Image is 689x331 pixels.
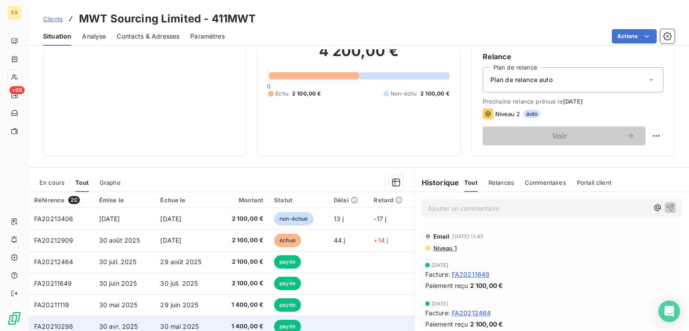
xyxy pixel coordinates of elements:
span: Prochaine relance prévue le [483,98,663,105]
span: 20 [68,196,79,204]
div: Émise le [99,196,150,204]
span: Commentaires [525,179,566,186]
span: En cours [39,179,65,186]
span: +99 [9,86,25,94]
span: Contacts & Adresses [117,32,179,41]
span: 30 mai 2025 [99,301,138,309]
span: Graphe [100,179,121,186]
span: [DATE] [99,215,120,222]
div: Open Intercom Messenger [658,301,680,322]
span: 1 400,00 € [222,322,263,331]
span: Paiement reçu [425,319,468,329]
button: Voir [483,126,645,145]
span: FA20211119 [34,301,70,309]
span: [DATE] [563,98,583,105]
span: Non-échu [391,90,417,98]
span: FA20211649 [452,270,490,279]
span: 2 100,00 € [222,214,263,223]
span: Niveau 1 [432,244,457,252]
button: Actions [612,29,657,44]
span: payée [274,255,301,269]
div: Référence [34,196,88,204]
span: Paiement reçu [425,281,468,290]
span: [DATE] [160,215,181,222]
span: Analyse [82,32,106,41]
span: non-échue [274,212,313,226]
span: payée [274,298,301,312]
span: Facture : [425,308,450,318]
span: Facture : [425,270,450,279]
div: Statut [274,196,323,204]
span: Plan de relance auto [490,75,553,84]
span: auto [523,110,541,118]
span: 30 avr. 2025 [99,322,138,330]
span: [DATE] [432,301,449,306]
span: Voir [493,132,626,139]
span: 29 juin 2025 [160,301,198,309]
h6: Relance [483,51,663,62]
span: 1 400,00 € [222,301,263,309]
span: Relances [488,179,514,186]
span: Clients [43,15,63,22]
img: Logo LeanPay [7,311,22,326]
span: -17 j [374,215,386,222]
h3: MWT Sourcing Limited - 411MWT [79,11,256,27]
span: 30 juil. 2025 [99,258,137,266]
span: 30 août 2025 [99,236,140,244]
span: Paramètres [190,32,225,41]
span: 2 100,00 € [292,90,321,98]
span: 2 100,00 € [222,257,263,266]
span: 2 100,00 € [420,90,449,98]
div: Retard [374,196,408,204]
a: Clients [43,14,63,23]
span: FA20211649 [34,279,72,287]
span: 0 [267,83,270,90]
span: Portail client [577,179,611,186]
span: Niveau 2 [495,110,520,118]
span: échue [274,234,301,247]
span: Email [433,233,450,240]
div: ES [7,5,22,20]
span: Tout [75,179,89,186]
h2: 4 200,00 € [268,42,449,69]
span: Situation [43,32,71,41]
span: 2 100,00 € [470,281,503,290]
div: Montant [222,196,263,204]
h6: Historique [414,177,459,188]
span: FA20212464 [34,258,74,266]
span: payée [274,277,301,290]
span: 30 mai 2025 [160,322,199,330]
div: Échue le [160,196,211,204]
span: 13 j [334,215,344,222]
span: 2 100,00 € [470,319,503,329]
span: Tout [464,179,478,186]
span: 44 j [334,236,345,244]
span: FA20212464 [452,308,491,318]
span: 30 juil. 2025 [160,279,198,287]
span: [DATE] [432,262,449,268]
span: 2 100,00 € [222,279,263,288]
div: Délai [334,196,363,204]
span: [DATE] 11:43 [452,234,483,239]
span: FA20210298 [34,322,74,330]
span: 29 août 2025 [160,258,201,266]
span: Échu [275,90,288,98]
span: +14 j [374,236,388,244]
span: 2 100,00 € [222,236,263,245]
span: 30 juin 2025 [99,279,137,287]
span: FA20213406 [34,215,74,222]
span: [DATE] [160,236,181,244]
span: FA20212909 [34,236,74,244]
